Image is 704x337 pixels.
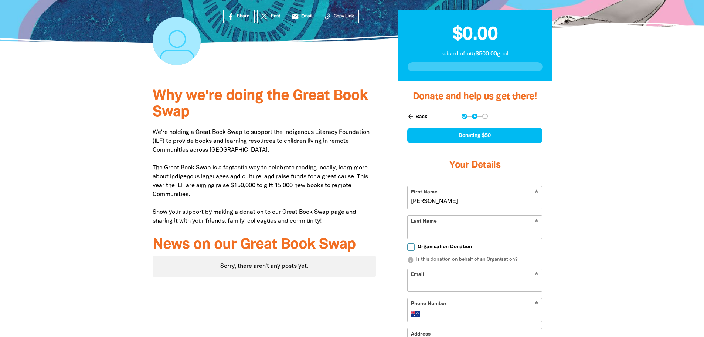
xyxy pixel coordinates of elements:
[407,128,542,143] div: Donating $50
[237,13,249,20] span: Share
[413,92,537,101] span: Donate and help us get there!
[482,114,488,119] button: Navigate to step 3 of 3 to enter your payment details
[407,243,415,251] input: Organisation Donation
[472,114,477,119] button: Navigate to step 2 of 3 to enter your details
[153,256,376,277] div: Sorry, there aren't any posts yet.
[153,256,376,277] div: Paginated content
[291,13,299,20] i: email
[271,13,280,20] span: Post
[301,13,312,20] span: Email
[407,256,542,264] p: Is this donation on behalf of an Organisation?
[407,257,414,263] i: info
[408,50,543,58] p: raised of our $500.00 goal
[153,237,376,253] h3: News on our Great Book Swap
[153,128,376,226] p: We're holding a Great Book Swap to support the Indigenous Literacy Foundation (ILF) to provide bo...
[418,243,472,250] span: Organisation Donation
[223,10,255,23] a: Share
[407,113,414,120] i: arrow_back
[320,10,359,23] button: Copy Link
[452,26,498,43] span: $0.00
[535,301,538,308] i: Required
[407,151,542,180] h3: Your Details
[153,89,368,119] span: Why we're doing the Great Book Swap
[288,10,318,23] a: emailEmail
[462,114,467,119] button: Navigate to step 1 of 3 to enter your donation amount
[334,13,354,20] span: Copy Link
[404,110,430,123] button: Back
[257,10,285,23] a: Post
